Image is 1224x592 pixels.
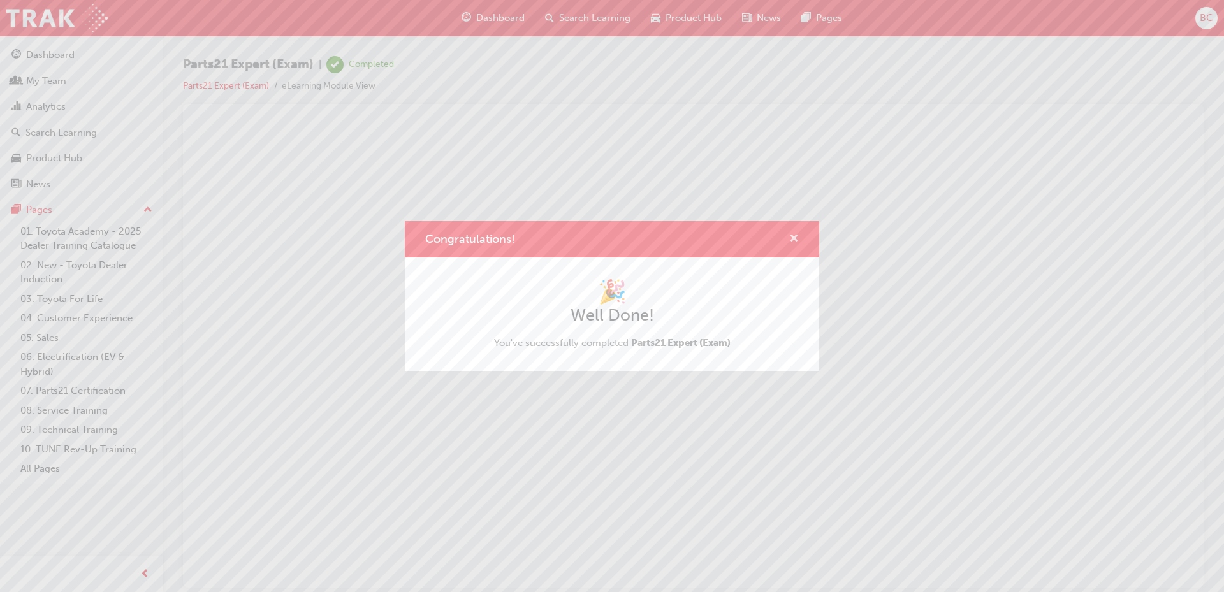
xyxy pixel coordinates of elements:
[494,278,731,306] h1: 🎉
[789,234,799,245] span: cross-icon
[494,305,731,326] h2: Well Done!
[405,221,819,370] div: Congratulations!
[494,337,731,349] span: You've successfully completed
[631,337,731,349] span: Parts21 Expert (Exam)
[789,231,799,247] button: cross-icon
[425,232,515,246] span: Congratulations!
